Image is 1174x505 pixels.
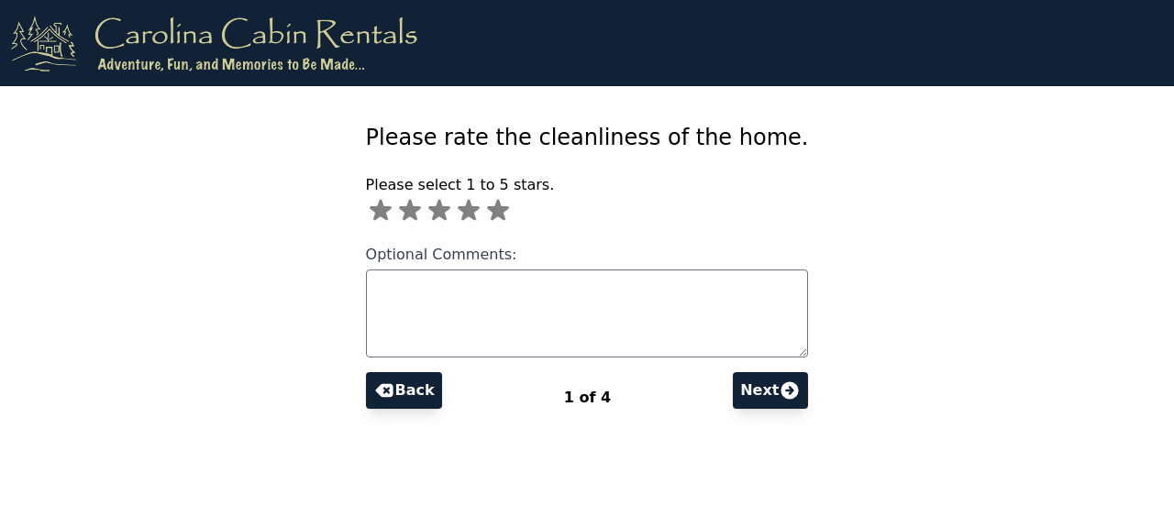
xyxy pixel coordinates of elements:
[366,174,809,196] p: Please select 1 to 5 stars.
[733,372,808,409] button: Next
[366,372,442,409] button: Back
[564,389,611,406] span: 1 of 4
[366,246,517,263] span: Optional Comments:
[11,15,417,71] img: logo.png
[366,125,809,150] span: Please rate the cleanliness of the home.
[366,269,809,357] textarea: Optional Comments:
